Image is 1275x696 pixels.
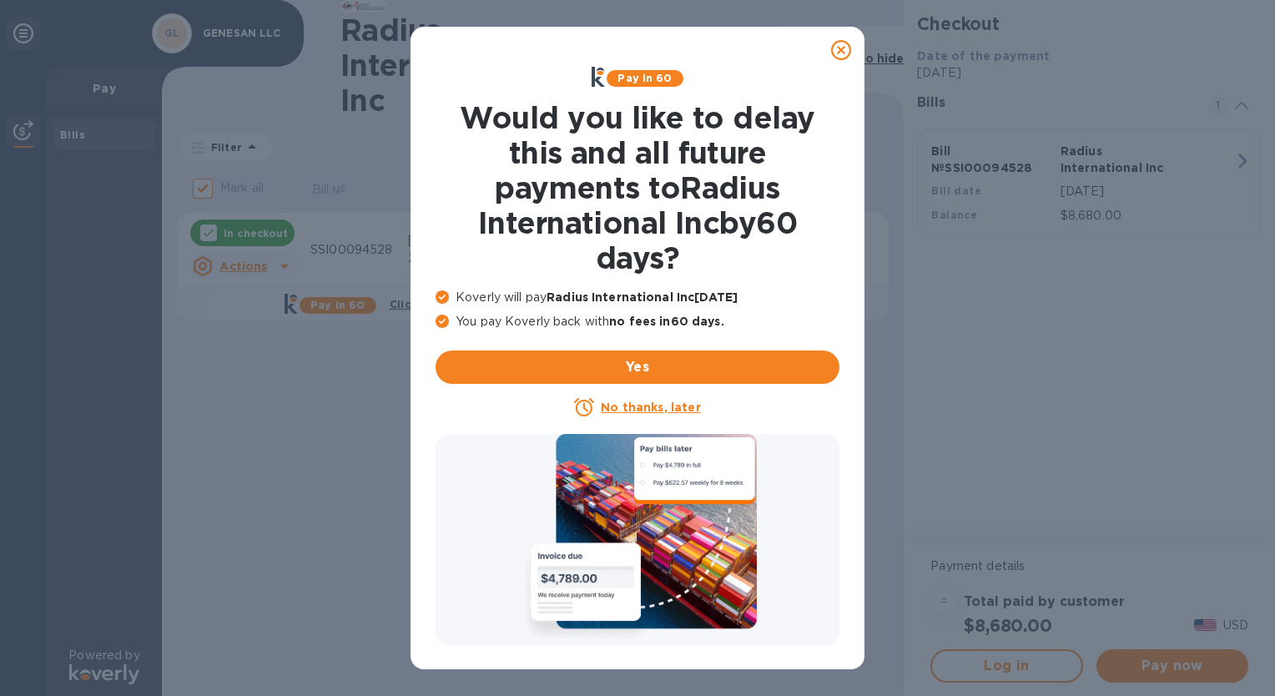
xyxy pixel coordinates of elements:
u: No thanks, later [601,401,700,414]
p: You pay Koverly back with [436,313,839,330]
b: Radius International Inc [DATE] [547,290,738,304]
p: Koverly will pay [436,289,839,306]
span: Yes [449,357,826,377]
button: Yes [436,351,839,384]
b: Pay in 60 [617,72,672,84]
h1: Would you like to delay this and all future payments to Radius International Inc by 60 days ? [436,100,839,275]
b: no fees in 60 days . [609,315,723,328]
